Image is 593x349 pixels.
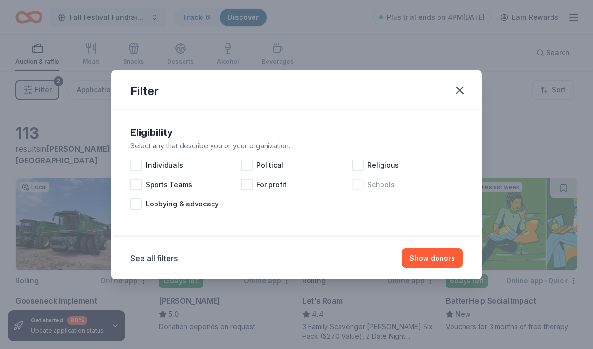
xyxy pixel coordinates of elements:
span: For profit [256,179,287,190]
span: Lobbying & advocacy [146,198,219,210]
div: Eligibility [130,125,463,140]
div: Select any that describe you or your organization. [130,140,463,152]
span: Individuals [146,160,183,171]
div: Filter [130,84,159,99]
button: Show donors [402,248,463,268]
span: Schools [367,179,395,190]
span: Sports Teams [146,179,192,190]
button: See all filters [130,252,178,264]
span: Political [256,160,283,171]
span: Religious [367,160,399,171]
